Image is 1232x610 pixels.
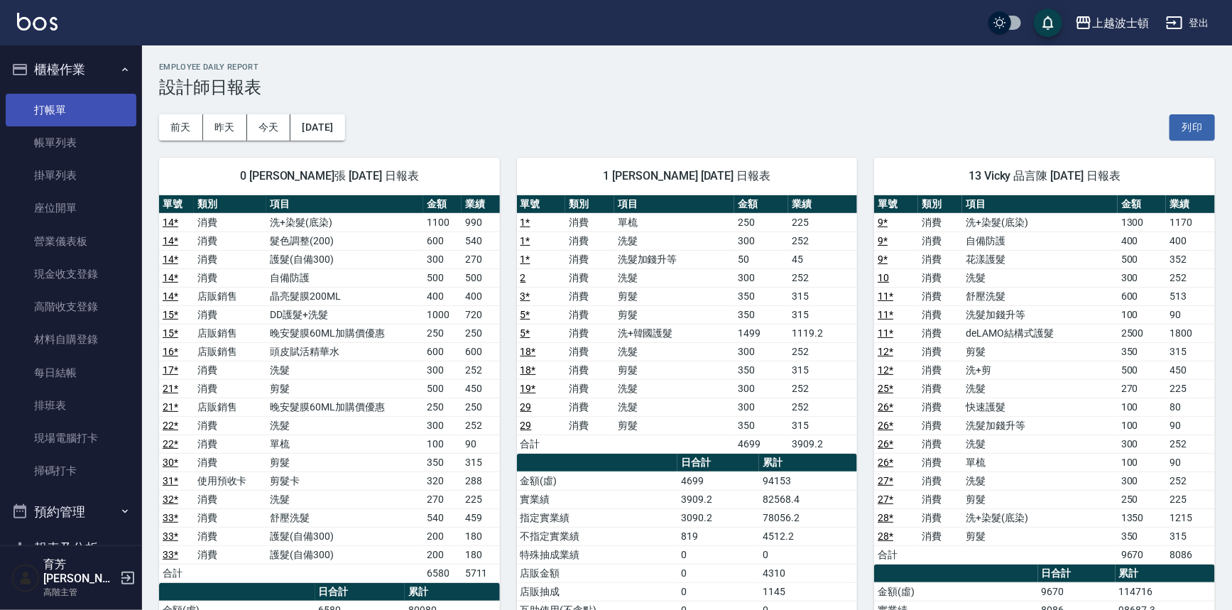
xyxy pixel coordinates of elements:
td: 252 [788,398,857,416]
td: 消費 [918,453,962,472]
td: 90 [462,435,500,453]
td: 100 [423,435,462,453]
td: 80 [1166,398,1215,416]
td: 單梳 [962,453,1118,472]
td: 720 [462,305,500,324]
td: 剪髮 [614,361,735,379]
td: 540 [462,232,500,250]
td: 3090.2 [677,508,759,527]
td: 護髮(自備300) [266,545,423,564]
td: 350 [734,305,788,324]
td: 洗髮 [962,379,1118,398]
td: 剪髮 [614,287,735,305]
td: 合計 [159,564,194,582]
button: 預約管理 [6,494,136,530]
td: 180 [462,545,500,564]
td: 252 [788,379,857,398]
td: 250 [462,398,500,416]
td: 300 [1118,435,1166,453]
td: 消費 [918,398,962,416]
td: 94153 [759,472,857,490]
td: 消費 [565,268,614,287]
td: 消費 [565,287,614,305]
td: 513 [1166,287,1215,305]
th: 類別 [565,195,614,214]
td: 1300 [1118,213,1166,232]
td: 100 [1118,398,1166,416]
td: 225 [1166,490,1215,508]
td: 6580 [423,564,462,582]
td: 9670 [1118,545,1166,564]
td: 舒壓洗髮 [266,508,423,527]
td: 店販銷售 [194,342,267,361]
td: 819 [677,527,759,545]
a: 排班表 [6,389,136,422]
td: 金額(虛) [874,582,1037,601]
td: 剪髮 [962,527,1118,545]
td: 消費 [918,361,962,379]
td: 洗髮 [266,361,423,379]
td: 1800 [1166,324,1215,342]
td: 店販銷售 [194,287,267,305]
td: 600 [1118,287,1166,305]
button: 報表及分析 [6,530,136,567]
td: 消費 [194,490,267,508]
td: 消費 [918,287,962,305]
td: 250 [462,324,500,342]
td: 消費 [918,416,962,435]
td: 500 [423,268,462,287]
td: 洗髮加錢升等 [962,305,1118,324]
td: 3909.2 [677,490,759,508]
td: 990 [462,213,500,232]
h2: Employee Daily Report [159,62,1215,72]
td: 洗髮加錢升等 [962,416,1118,435]
td: 消費 [194,508,267,527]
td: 消費 [194,268,267,287]
td: 洗髮 [614,379,735,398]
a: 29 [520,420,532,431]
td: 252 [462,361,500,379]
td: 315 [462,453,500,472]
td: 200 [423,527,462,545]
td: 消費 [565,361,614,379]
td: 350 [423,453,462,472]
p: 高階主管 [43,586,116,599]
td: 315 [788,305,857,324]
td: 459 [462,508,500,527]
a: 現場電腦打卡 [6,422,136,454]
a: 10 [878,272,889,283]
td: 消費 [918,472,962,490]
td: 250 [734,213,788,232]
td: 合計 [874,545,918,564]
td: 1100 [423,213,462,232]
a: 打帳單 [6,94,136,126]
th: 累計 [405,583,500,601]
td: 消費 [194,213,267,232]
th: 業績 [788,195,857,214]
td: 300 [423,361,462,379]
td: 舒壓洗髮 [962,287,1118,305]
td: 消費 [565,305,614,324]
td: 300 [734,268,788,287]
td: 180 [462,527,500,545]
td: 消費 [918,268,962,287]
button: 昨天 [203,114,247,141]
td: 洗髮 [962,472,1118,490]
td: 店販抽成 [517,582,678,601]
th: 業績 [462,195,500,214]
td: 消費 [194,250,267,268]
td: 合計 [517,435,566,453]
td: 不指定實業績 [517,527,678,545]
td: 0 [677,564,759,582]
td: 使用預收卡 [194,472,267,490]
td: 洗髮 [614,342,735,361]
td: 1000 [423,305,462,324]
td: 消費 [194,232,267,250]
td: 270 [423,490,462,508]
td: 320 [423,472,462,490]
td: 頭皮賦活精華水 [266,342,423,361]
td: 1499 [734,324,788,342]
td: 消費 [918,305,962,324]
td: 髮色調整(200) [266,232,423,250]
td: 225 [1166,379,1215,398]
